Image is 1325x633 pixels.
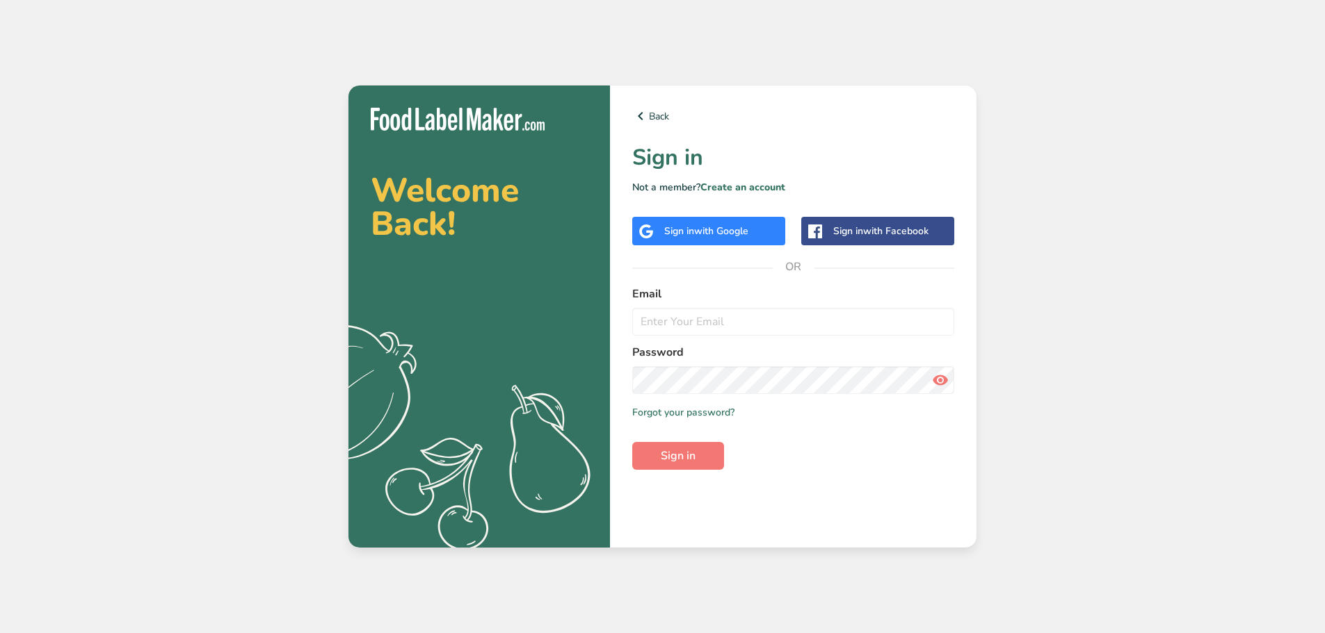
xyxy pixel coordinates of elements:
[632,442,724,470] button: Sign in
[773,246,814,288] span: OR
[632,405,734,420] a: Forgot your password?
[632,344,954,361] label: Password
[632,108,954,124] a: Back
[661,447,696,464] span: Sign in
[632,286,954,302] label: Email
[632,308,954,336] input: Enter Your Email
[664,224,748,238] div: Sign in
[371,174,588,240] h2: Welcome Back!
[833,224,929,238] div: Sign in
[694,224,748,238] span: with Google
[632,180,954,195] p: Not a member?
[371,108,545,131] img: Food Label Maker
[632,141,954,174] h1: Sign in
[863,224,929,238] span: with Facebook
[700,181,785,194] a: Create an account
